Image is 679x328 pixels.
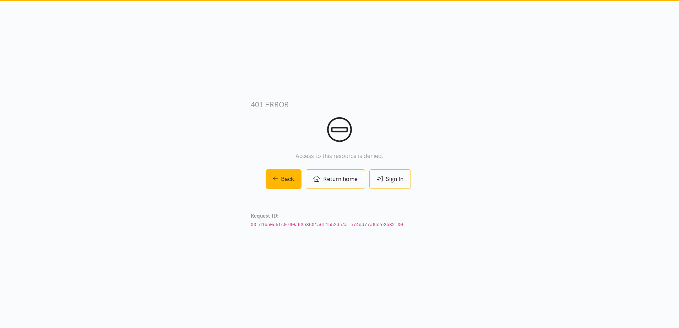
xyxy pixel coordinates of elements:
[251,213,279,219] strong: Request ID:
[251,99,428,110] h3: 401 error
[251,151,428,161] p: Access to this resource is denied.
[266,169,302,189] a: Back
[306,169,365,189] a: Return home
[251,222,403,228] code: 00-d1ba0d5fc0790a63e3601a6f1b52de4a-e74dd77a6b2e2b32-00
[369,169,411,189] a: Sign In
